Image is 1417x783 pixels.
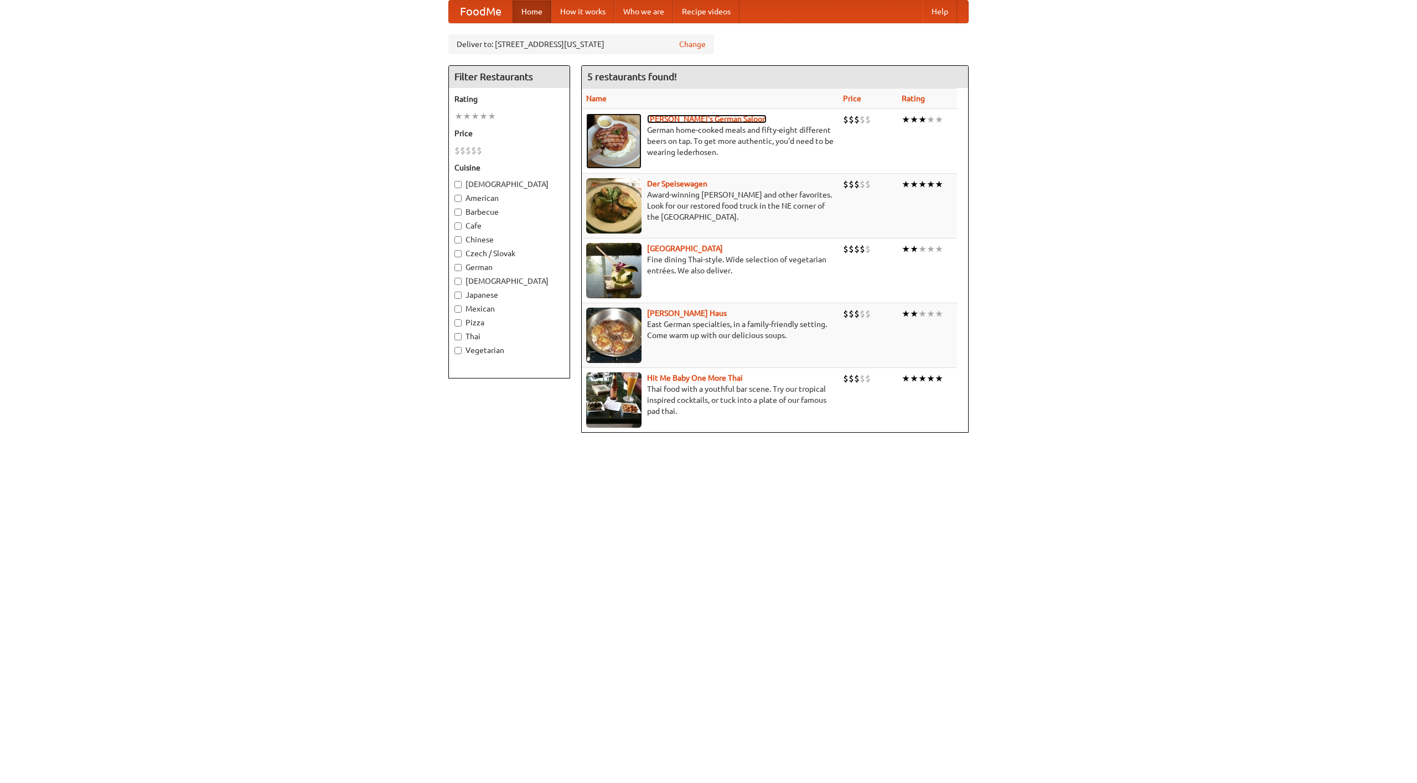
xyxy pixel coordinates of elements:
a: Home [513,1,551,23]
a: Name [586,94,607,103]
label: Chinese [454,234,564,245]
li: ★ [488,110,496,122]
li: ★ [918,113,927,126]
li: ★ [902,372,910,385]
label: Cafe [454,220,564,231]
a: Price [843,94,861,103]
li: ★ [910,178,918,190]
a: Rating [902,94,925,103]
li: $ [860,308,865,320]
li: ★ [927,308,935,320]
input: [DEMOGRAPHIC_DATA] [454,181,462,188]
input: Cafe [454,222,462,230]
label: Pizza [454,317,564,328]
img: satay.jpg [586,243,642,298]
h5: Rating [454,94,564,105]
li: ★ [927,372,935,385]
li: $ [860,178,865,190]
li: ★ [935,243,943,255]
li: ★ [910,113,918,126]
li: $ [865,178,871,190]
li: $ [843,243,849,255]
a: Help [923,1,957,23]
li: ★ [471,110,479,122]
li: ★ [927,113,935,126]
li: $ [471,144,477,157]
a: [PERSON_NAME]'s German Saloon [647,115,767,123]
li: $ [477,144,482,157]
p: German home-cooked meals and fifty-eight different beers on tap. To get more authentic, you'd nee... [586,125,834,158]
input: Vegetarian [454,347,462,354]
li: $ [860,113,865,126]
li: $ [843,308,849,320]
li: ★ [902,178,910,190]
li: $ [849,113,854,126]
li: ★ [935,178,943,190]
ng-pluralize: 5 restaurants found! [587,71,677,82]
input: Chinese [454,236,462,243]
li: $ [865,243,871,255]
input: Thai [454,333,462,340]
input: Pizza [454,319,462,326]
li: ★ [918,372,927,385]
li: $ [865,372,871,385]
h5: Price [454,128,564,139]
a: [GEOGRAPHIC_DATA] [647,244,723,253]
li: $ [843,178,849,190]
img: speisewagen.jpg [586,178,642,234]
li: $ [860,372,865,385]
img: kohlhaus.jpg [586,308,642,363]
li: ★ [918,178,927,190]
li: ★ [463,110,471,122]
a: How it works [551,1,614,23]
li: ★ [910,372,918,385]
label: [DEMOGRAPHIC_DATA] [454,179,564,190]
li: $ [843,113,849,126]
input: American [454,195,462,202]
input: German [454,264,462,271]
input: [DEMOGRAPHIC_DATA] [454,278,462,285]
li: ★ [454,110,463,122]
li: ★ [910,243,918,255]
img: esthers.jpg [586,113,642,169]
h5: Cuisine [454,162,564,173]
li: $ [849,178,854,190]
li: ★ [902,113,910,126]
li: ★ [918,308,927,320]
li: $ [843,372,849,385]
label: Japanese [454,289,564,300]
label: American [454,193,564,204]
li: ★ [918,243,927,255]
p: Award-winning [PERSON_NAME] and other favorites. Look for our restored food truck in the NE corne... [586,189,834,222]
li: $ [460,144,466,157]
input: Barbecue [454,209,462,216]
input: Czech / Slovak [454,250,462,257]
a: Recipe videos [673,1,739,23]
p: Fine dining Thai-style. Wide selection of vegetarian entrées. We also deliver. [586,254,834,276]
h4: Filter Restaurants [449,66,570,88]
li: $ [854,308,860,320]
li: $ [454,144,460,157]
li: ★ [927,178,935,190]
li: $ [466,144,471,157]
li: $ [854,178,860,190]
li: $ [849,243,854,255]
a: FoodMe [449,1,513,23]
a: Der Speisewagen [647,179,707,188]
li: ★ [902,308,910,320]
input: Mexican [454,305,462,313]
label: Mexican [454,303,564,314]
label: [DEMOGRAPHIC_DATA] [454,276,564,287]
li: ★ [910,308,918,320]
label: German [454,262,564,273]
input: Japanese [454,292,462,299]
label: Barbecue [454,206,564,217]
p: East German specialties, in a family-friendly setting. Come warm up with our delicious soups. [586,319,834,341]
li: ★ [479,110,488,122]
li: $ [849,308,854,320]
li: ★ [902,243,910,255]
label: Thai [454,331,564,342]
